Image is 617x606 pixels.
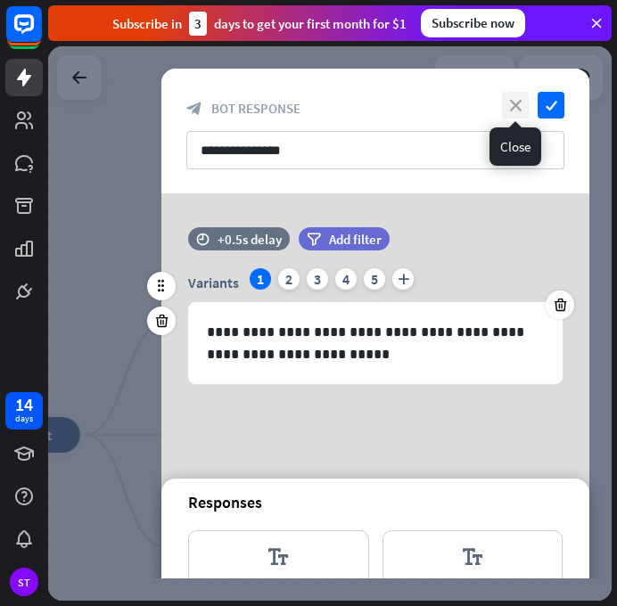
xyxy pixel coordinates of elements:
div: 4 [335,268,357,290]
div: +0.5s delay [218,231,282,248]
div: 1 [250,268,271,290]
div: Responses [188,492,563,512]
a: 14 days [5,392,43,430]
div: 3 [307,268,328,290]
button: Open LiveChat chat widget [14,7,68,61]
i: close [502,92,529,119]
i: filter [307,233,321,246]
div: 14 [15,397,33,413]
span: Bot Response [211,100,300,117]
span: Variants [188,274,239,291]
i: check [538,92,564,119]
div: ST [10,568,38,596]
i: time [196,233,210,245]
div: 5 [364,268,385,290]
div: 2 [278,268,300,290]
div: Subscribe now [421,9,525,37]
i: editor_text [383,530,564,585]
span: Add filter [329,231,382,248]
i: plus [392,268,414,290]
div: Subscribe in days to get your first month for $1 [112,12,407,36]
i: editor_text [188,530,369,585]
div: 3 [189,12,207,36]
div: days [15,413,33,425]
i: block_bot_response [186,101,202,117]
